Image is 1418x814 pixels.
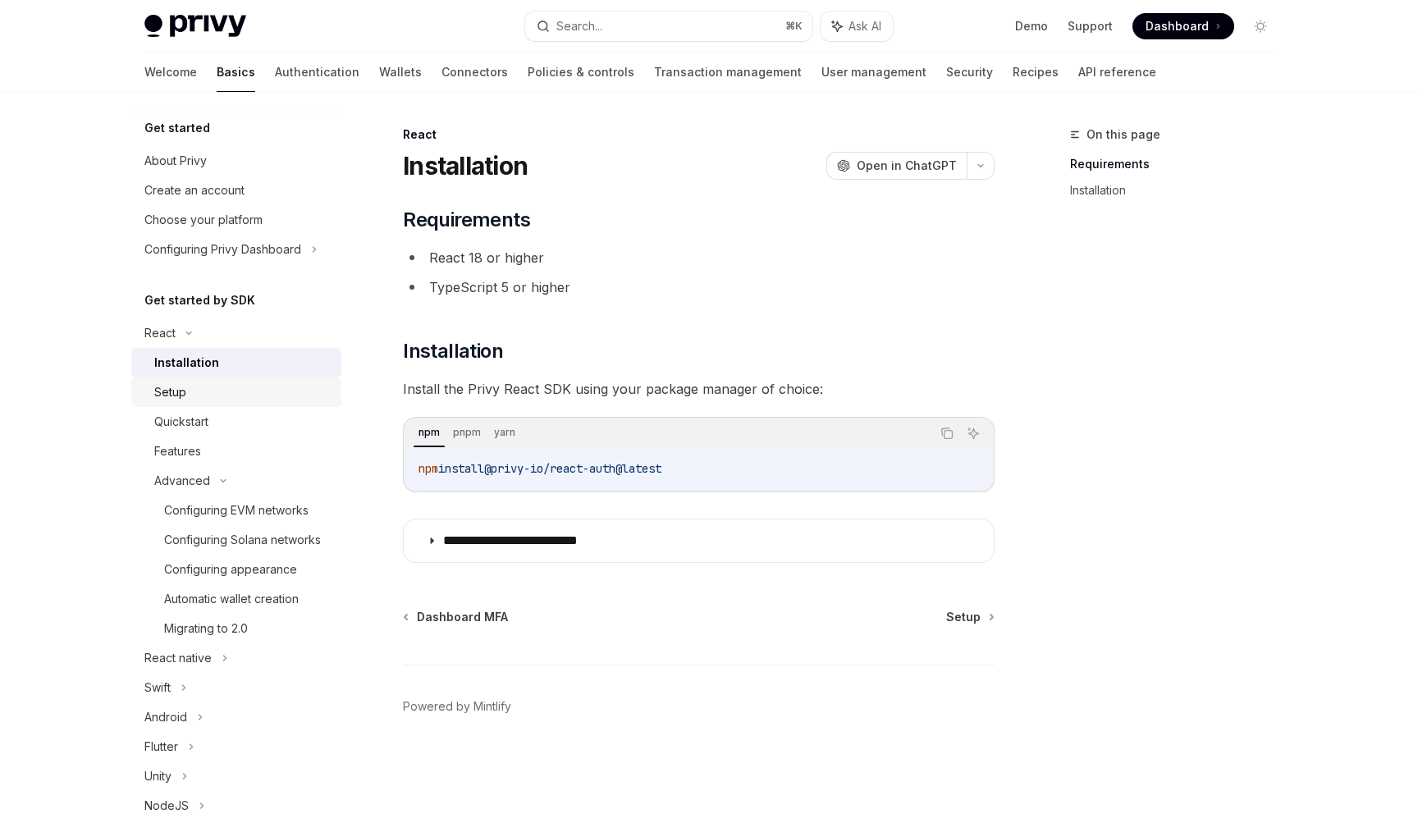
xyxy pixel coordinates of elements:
[154,382,186,402] div: Setup
[403,276,995,299] li: TypeScript 5 or higher
[164,530,321,550] div: Configuring Solana networks
[438,461,484,476] span: install
[131,437,341,466] a: Features
[131,407,341,437] a: Quickstart
[164,589,299,609] div: Automatic wallet creation
[144,678,171,697] div: Swift
[1015,18,1048,34] a: Demo
[403,151,528,181] h1: Installation
[154,441,201,461] div: Features
[217,53,255,92] a: Basics
[144,118,210,138] h5: Get started
[144,290,255,310] h5: Get started by SDK
[144,648,212,668] div: React native
[405,609,508,625] a: Dashboard MFA
[821,11,893,41] button: Ask AI
[403,377,995,400] span: Install the Privy React SDK using your package manager of choice:
[144,240,301,259] div: Configuring Privy Dashboard
[144,53,197,92] a: Welcome
[1013,53,1059,92] a: Recipes
[1068,18,1113,34] a: Support
[419,461,438,476] span: npm
[131,176,341,205] a: Create an account
[131,555,341,584] a: Configuring appearance
[849,18,881,34] span: Ask AI
[131,377,341,407] a: Setup
[489,423,520,442] div: yarn
[144,151,207,171] div: About Privy
[946,53,993,92] a: Security
[275,53,359,92] a: Authentication
[379,53,422,92] a: Wallets
[946,609,993,625] a: Setup
[417,609,508,625] span: Dashboard MFA
[403,338,503,364] span: Installation
[528,53,634,92] a: Policies & controls
[821,53,926,92] a: User management
[946,609,981,625] span: Setup
[144,15,246,38] img: light logo
[785,20,803,33] span: ⌘ K
[144,210,263,230] div: Choose your platform
[154,353,219,373] div: Installation
[144,181,245,200] div: Create an account
[403,126,995,143] div: React
[144,707,187,727] div: Android
[963,423,984,444] button: Ask AI
[826,152,967,180] button: Open in ChatGPT
[144,766,172,786] div: Unity
[1078,53,1156,92] a: API reference
[1086,125,1160,144] span: On this page
[131,496,341,525] a: Configuring EVM networks
[144,737,178,757] div: Flutter
[131,348,341,377] a: Installation
[654,53,802,92] a: Transaction management
[164,619,248,638] div: Migrating to 2.0
[403,698,511,715] a: Powered by Mintlify
[484,461,661,476] span: @privy-io/react-auth@latest
[936,423,958,444] button: Copy the contents from the code block
[164,501,309,520] div: Configuring EVM networks
[154,412,208,432] div: Quickstart
[403,207,530,233] span: Requirements
[414,423,445,442] div: npm
[1146,18,1209,34] span: Dashboard
[1070,177,1287,203] a: Installation
[448,423,486,442] div: pnpm
[131,205,341,235] a: Choose your platform
[164,560,297,579] div: Configuring appearance
[131,584,341,614] a: Automatic wallet creation
[403,246,995,269] li: React 18 or higher
[857,158,957,174] span: Open in ChatGPT
[441,53,508,92] a: Connectors
[556,16,602,36] div: Search...
[131,146,341,176] a: About Privy
[525,11,812,41] button: Search...⌘K
[144,323,176,343] div: React
[131,614,341,643] a: Migrating to 2.0
[131,525,341,555] a: Configuring Solana networks
[1247,13,1274,39] button: Toggle dark mode
[154,471,210,491] div: Advanced
[1132,13,1234,39] a: Dashboard
[1070,151,1287,177] a: Requirements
